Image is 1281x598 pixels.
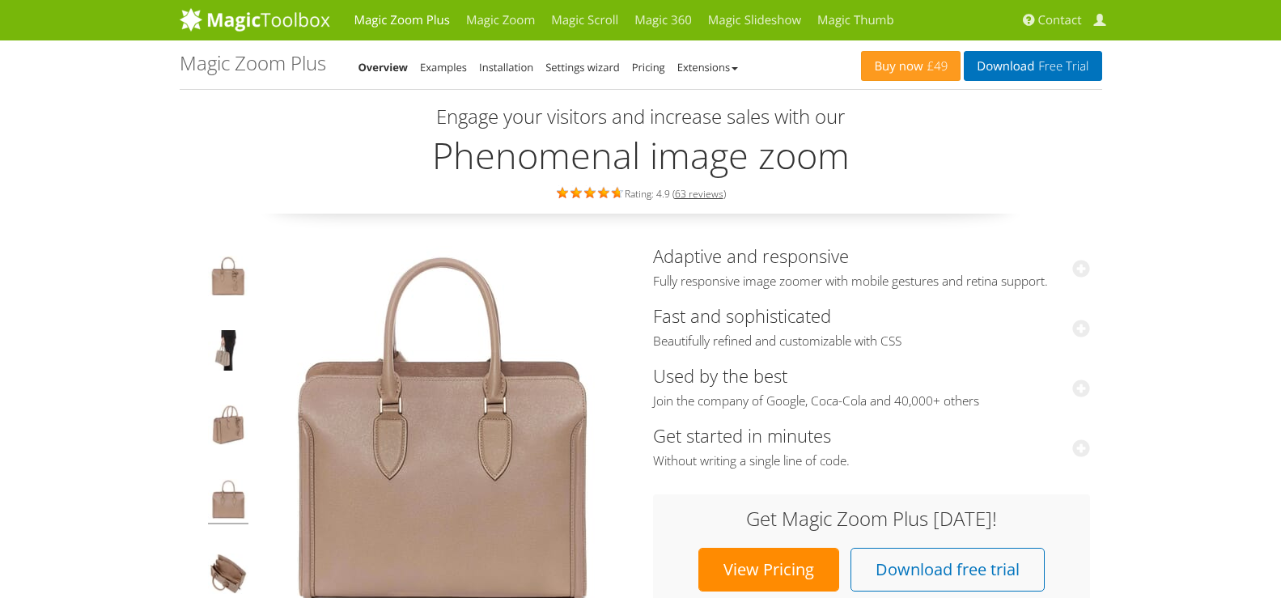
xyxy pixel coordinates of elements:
[180,184,1102,201] div: Rating: 4.9 ( )
[675,187,723,201] a: 63 reviews
[358,60,409,74] a: Overview
[861,51,961,81] a: Buy now£49
[653,274,1090,290] span: Fully responsive image zoomer with mobile gestures and retina support.
[653,333,1090,350] span: Beautifully refined and customizable with CSS
[479,60,533,74] a: Installation
[653,393,1090,409] span: Join the company of Google, Coca-Cola and 40,000+ others
[208,405,248,450] img: jQuery image zoom example
[698,548,839,592] a: View Pricing
[1034,60,1088,73] span: Free Trial
[653,423,1090,469] a: Get started in minutesWithout writing a single line of code.
[420,60,467,74] a: Examples
[180,135,1102,176] h2: Phenomenal image zoom
[964,51,1101,81] a: DownloadFree Trial
[653,244,1090,290] a: Adaptive and responsiveFully responsive image zoomer with mobile gestures and retina support.
[677,60,738,74] a: Extensions
[632,60,665,74] a: Pricing
[850,548,1045,592] a: Download free trial
[653,303,1090,350] a: Fast and sophisticatedBeautifully refined and customizable with CSS
[180,7,330,32] img: MagicToolbox.com - Image tools for your website
[184,106,1098,127] h3: Engage your visitors and increase sales with our
[669,508,1074,529] h3: Get Magic Zoom Plus [DATE]!
[208,256,248,301] img: Product image zoom example
[1038,12,1082,28] span: Contact
[545,60,620,74] a: Settings wizard
[208,330,248,375] img: JavaScript image zoom example
[180,53,326,74] h1: Magic Zoom Plus
[923,60,948,73] span: £49
[653,363,1090,409] a: Used by the bestJoin the company of Google, Coca-Cola and 40,000+ others
[208,479,248,524] img: Hover image zoom example
[653,453,1090,469] span: Without writing a single line of code.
